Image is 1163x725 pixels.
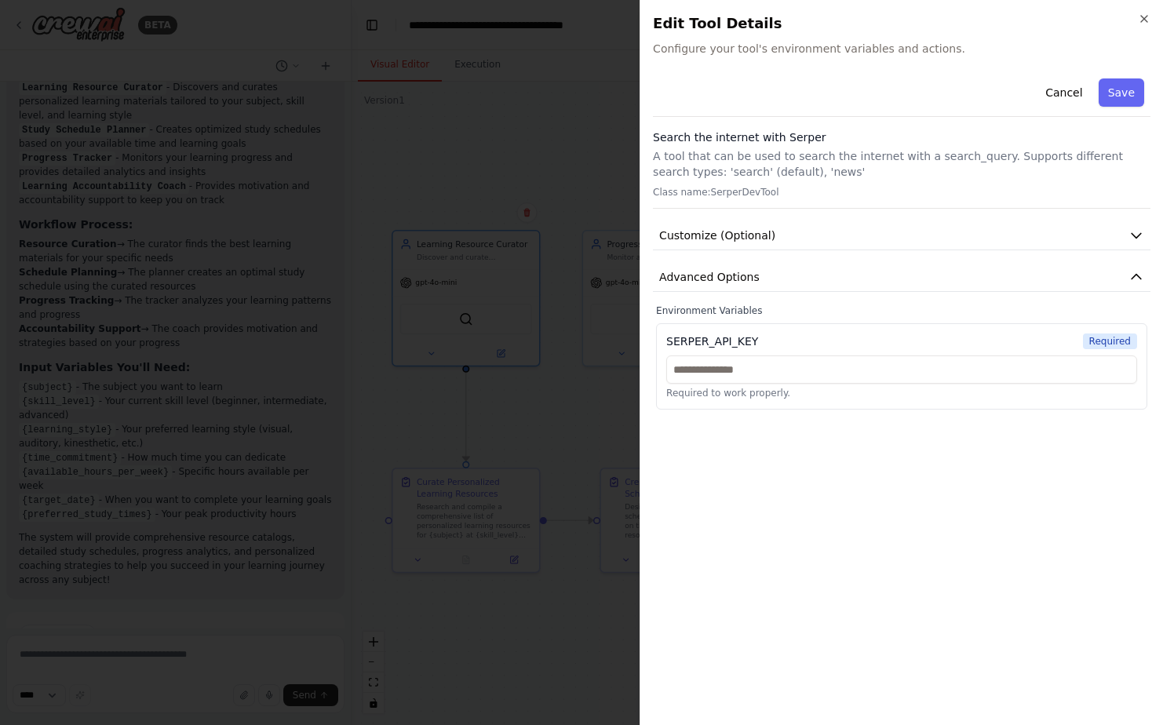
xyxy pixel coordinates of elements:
p: Required to work properly. [666,387,1137,399]
span: Customize (Optional) [659,228,775,243]
p: A tool that can be used to search the internet with a search_query. Supports different search typ... [653,148,1150,180]
div: SERPER_API_KEY [666,333,758,349]
span: Advanced Options [659,269,760,285]
span: Configure your tool's environment variables and actions. [653,41,1150,56]
h2: Edit Tool Details [653,13,1150,35]
span: Required [1083,333,1137,349]
button: Advanced Options [653,263,1150,292]
h3: Search the internet with Serper [653,129,1150,145]
label: Environment Variables [656,304,1147,317]
button: Cancel [1036,78,1092,107]
p: Class name: SerperDevTool [653,186,1150,199]
button: Customize (Optional) [653,221,1150,250]
button: Save [1099,78,1144,107]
